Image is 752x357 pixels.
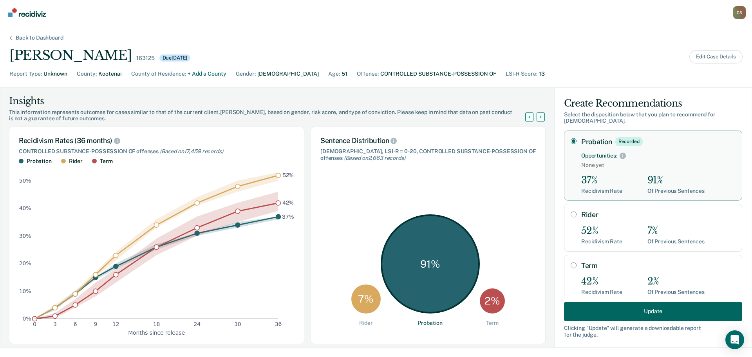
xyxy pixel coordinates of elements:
div: + Add a County [188,70,226,78]
div: County : [77,70,97,78]
text: 30 [234,321,241,327]
text: 12 [112,321,119,327]
g: x-axis tick label [33,321,282,327]
div: Sentence Distribution [320,136,536,145]
div: [PERSON_NAME] [9,47,132,63]
div: Clicking " Update " will generate a downloadable report for the judge. [564,324,742,338]
div: Select the disposition below that you plan to recommend for [DEMOGRAPHIC_DATA] . [564,111,742,125]
text: 24 [193,321,201,327]
div: 2% [647,276,705,287]
div: This information represents outcomes for cases similar to that of the current client, [PERSON_NAM... [9,109,535,122]
label: Term [581,261,736,270]
g: area [34,172,278,319]
div: Unknown [43,70,67,78]
div: [DEMOGRAPHIC_DATA] [257,70,319,78]
text: 3 [53,321,57,327]
div: Rider [359,320,373,326]
div: Open Intercom Messenger [725,330,744,349]
div: Of Previous Sentences [647,188,705,194]
text: 37% [282,213,294,219]
div: LSI-R Score : [506,70,537,78]
div: Back to Dashboard [6,34,73,41]
button: Update [564,302,742,321]
div: Term [100,158,112,165]
text: 40% [19,205,31,211]
div: C S [733,6,746,19]
div: Create Recommendations [564,97,742,110]
div: Term [486,320,499,326]
g: x-axis label [128,329,185,335]
span: (Based on 17,459 records ) [160,148,223,154]
div: Kootenai [98,70,122,78]
text: 0% [23,315,31,322]
text: 50% [19,178,31,184]
div: Recidivism Rate [581,289,622,295]
div: Probation [418,320,443,326]
span: (Based on 2,663 records ) [344,155,405,161]
text: 0 [33,321,36,327]
div: 52% [581,225,622,237]
div: Report Type : [9,70,42,78]
label: Probation [581,137,736,146]
div: 42% [581,276,622,287]
button: Edit Case Details [689,50,743,63]
div: Recidivism Rate [581,188,622,194]
div: Recidivism Rates (36 months) [19,136,295,145]
div: Due [DATE] [159,54,191,62]
text: 36 [275,321,282,327]
div: 91 % [381,214,480,314]
div: Of Previous Sentences [647,289,705,295]
text: 42% [282,199,294,206]
text: Months since release [128,329,185,335]
button: Profile dropdown button [733,6,746,19]
div: Recidivism Rate [581,238,622,245]
div: 91% [647,175,705,186]
div: 37% [581,175,622,186]
div: Gender : [236,70,256,78]
div: Insights [9,95,535,107]
div: 51 [342,70,347,78]
label: Rider [581,210,736,219]
div: 163125 [136,55,154,62]
div: [DEMOGRAPHIC_DATA], LSI-R = 0-20, CONTROLLED SUBSTANCE-POSSESSION OF offenses [320,148,536,161]
text: 30% [19,232,31,239]
div: Probation [27,158,52,165]
div: CONTROLLED SUBSTANCE-POSSESSION OF offenses [19,148,295,155]
div: Rider [69,158,83,165]
span: None yet [581,162,736,169]
div: County of Residence : [131,70,186,78]
text: 20% [19,260,31,266]
div: 2 % [480,288,505,314]
div: Opportunities: [581,152,617,159]
div: 7% [647,225,705,237]
text: 18 [153,321,160,327]
g: y-axis tick label [19,178,31,322]
text: 52% [282,172,294,178]
text: 10% [19,288,31,294]
text: 6 [74,321,77,327]
div: 13 [539,70,545,78]
g: text [282,172,294,220]
div: Offense : [357,70,379,78]
div: CONTROLLED SUBSTANCE-POSSESSION OF [380,70,496,78]
div: Age : [328,70,340,78]
div: 7 % [351,285,381,314]
g: dot [33,173,281,321]
div: Recorded [615,137,643,146]
img: Recidiviz [8,8,46,17]
text: 9 [94,321,98,327]
div: Of Previous Sentences [647,238,705,245]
